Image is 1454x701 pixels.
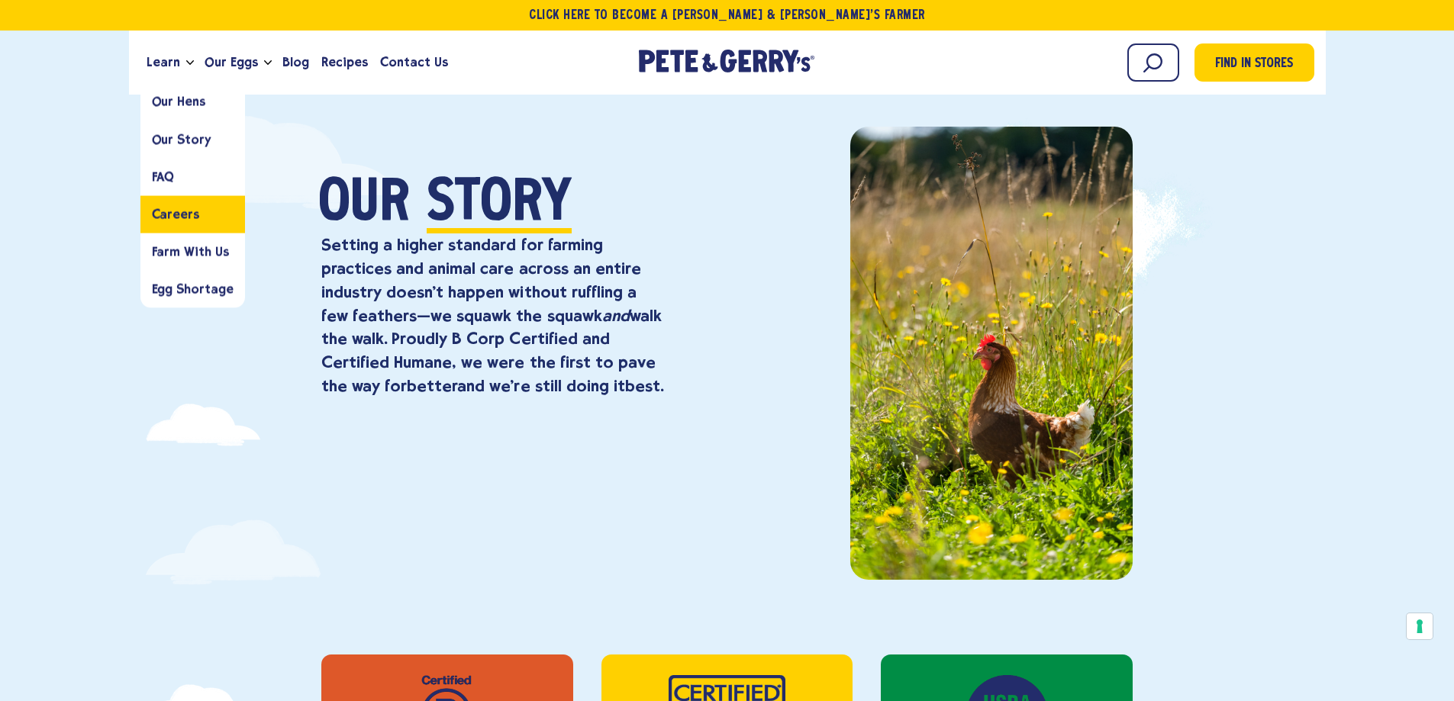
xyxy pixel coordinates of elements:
span: Learn [147,53,180,72]
span: Our Hens [152,95,205,109]
a: Egg Shortage [140,270,245,307]
p: Setting a higher standard for farming practices and animal care across an entire industry doesn’t... [321,233,663,398]
span: Find in Stores [1215,54,1293,75]
span: Farm With Us [152,244,229,259]
span: Our Story [152,132,211,146]
a: Learn [140,42,186,83]
a: FAQ [140,158,245,195]
a: Recipes [315,42,374,83]
span: Egg Shortage [152,281,234,296]
span: Story [427,176,572,233]
a: Our Story [140,121,245,158]
span: Our [318,176,410,233]
a: Our Eggs [198,42,264,83]
a: Careers [140,195,245,233]
button: Open the dropdown menu for Our Eggs [264,60,272,66]
a: Blog [276,42,315,83]
button: Your consent preferences for tracking technologies [1407,613,1433,639]
a: Farm With Us [140,233,245,270]
span: Recipes [321,53,368,72]
button: Open the dropdown menu for Learn [186,60,194,66]
a: Find in Stores [1194,43,1314,82]
span: Careers [152,207,199,221]
strong: best [625,376,660,395]
span: Blog [282,53,309,72]
input: Search [1127,43,1179,82]
em: and [602,306,630,325]
span: FAQ [152,169,175,184]
span: Our Eggs [205,53,258,72]
span: Contact Us [380,53,448,72]
strong: better [407,376,457,395]
a: Contact Us [374,42,454,83]
a: Our Hens [140,83,245,121]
